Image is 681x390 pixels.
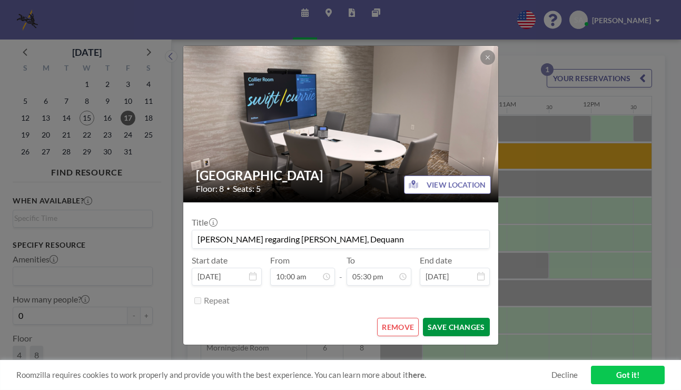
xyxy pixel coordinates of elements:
[270,255,290,266] label: From
[226,184,230,192] span: •
[339,259,342,282] span: -
[192,255,228,266] label: Start date
[551,370,578,380] a: Decline
[192,230,489,248] input: (No title)
[408,370,426,379] a: here.
[591,366,665,384] a: Got it!
[347,255,355,266] label: To
[404,175,491,194] button: VIEW LOCATION
[233,183,261,194] span: Seats: 5
[423,318,489,336] button: SAVE CHANGES
[192,217,216,228] label: Title
[420,255,452,266] label: End date
[196,183,224,194] span: Floor: 8
[377,318,419,336] button: REMOVE
[204,295,230,306] label: Repeat
[16,370,551,380] span: Roomzilla requires cookies to work properly and provide you with the best experience. You can lea...
[196,168,487,183] h2: [GEOGRAPHIC_DATA]
[183,5,499,242] img: 537.png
